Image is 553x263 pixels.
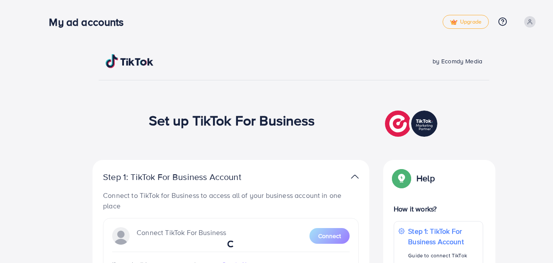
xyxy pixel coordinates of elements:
img: Popup guide [394,170,409,186]
img: tick [450,19,457,25]
img: TikTok [106,54,154,68]
h1: Set up TikTok For Business [149,112,315,128]
p: Help [416,173,435,183]
img: TikTok partner [385,108,440,139]
h3: My ad accounts [49,16,131,28]
img: TikTok partner [351,170,359,183]
p: Step 1: TikTok For Business Account [103,172,269,182]
span: by Ecomdy Media [433,57,482,66]
p: Step 1: TikTok For Business Account [408,226,478,247]
span: Upgrade [450,19,481,25]
a: tickUpgrade [443,15,489,29]
p: How it works? [394,204,483,214]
